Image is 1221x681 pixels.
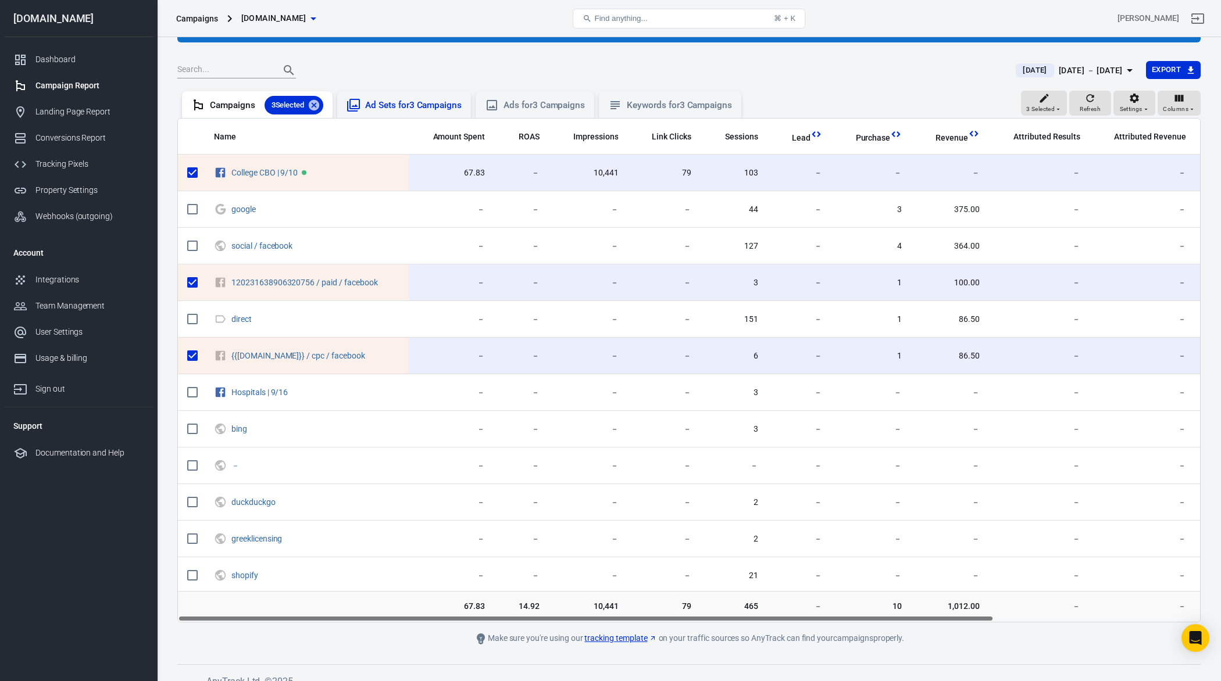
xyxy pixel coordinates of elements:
span: Sessions [710,131,758,143]
a: google [231,205,256,214]
span: － [558,350,619,362]
span: The estimated total amount of money you've spent on your campaign, ad set or ad during its schedule. [433,130,485,144]
span: － [841,167,902,179]
span: 3 [710,424,758,435]
span: － [841,570,902,582]
div: Property Settings [35,184,144,196]
span: － [1099,460,1186,472]
div: [DOMAIN_NAME] [4,13,153,24]
button: Settings [1113,91,1155,116]
div: Campaign Report [35,80,144,92]
div: Documentation and Help [35,447,144,459]
span: － [777,497,822,508]
div: 3Selected [265,96,324,114]
span: － [777,601,822,612]
span: － [777,387,822,399]
span: 375.00 [920,204,980,216]
span: － [418,533,485,545]
span: 3 [841,204,902,216]
span: － [504,570,540,582]
span: 79 [637,167,691,179]
span: Total revenue calculated by AnyTrack. [920,131,968,145]
span: － [504,533,540,545]
svg: UTM & Web Traffic [214,422,227,436]
a: tracking template [584,632,656,644]
a: 120231638906320756 / paid / facebook [231,278,378,287]
span: － [998,601,1080,612]
span: 79 [637,601,691,612]
span: shopify [231,571,260,579]
span: 100.00 [920,277,980,289]
span: 21 [710,570,758,582]
span: － [418,277,485,289]
span: － [1099,570,1186,582]
span: － [777,167,822,179]
span: 10 [841,601,902,612]
a: － [231,461,240,470]
div: User Settings [35,326,144,338]
span: Impressions [573,131,619,143]
button: Export [1146,61,1201,79]
span: The number of times your ads were on screen. [573,130,619,144]
span: － [637,497,691,508]
span: The total return on ad spend [504,130,540,144]
span: － [920,424,980,435]
span: Settings [1120,104,1143,114]
svg: UTM & Web Traffic [214,568,227,582]
span: － [504,277,540,289]
span: － [1099,277,1186,289]
span: Revenue [936,132,968,144]
a: Conversions Report [4,125,153,151]
div: Conversions Report [35,132,144,144]
a: social / facebook [231,241,292,250]
a: bing [231,424,247,433]
span: － [777,204,822,216]
span: Amount Spent [433,131,485,143]
span: 67.83 [418,601,485,612]
svg: UTM & Web Traffic [214,532,227,546]
span: Sessions [725,131,758,143]
a: greeklicensing [231,534,282,543]
span: Active [302,170,306,175]
span: The total conversions attributed according to your ad network (Facebook, Google, etc.) [1013,130,1080,144]
span: － [558,424,619,435]
a: Hospitals | 9/16 [231,388,288,397]
div: Sign out [35,383,144,395]
button: Columns [1158,91,1201,116]
span: bing [231,424,249,432]
span: － [558,387,619,399]
span: 120231638906320756 / paid / facebook [231,278,380,286]
span: － [637,460,691,472]
div: [DATE] － [DATE] [1059,63,1123,78]
span: － [504,497,540,508]
span: － [558,204,619,216]
span: － [1099,314,1186,325]
span: － [998,277,1080,289]
span: duckduckgo [231,497,277,506]
span: － [998,497,1080,508]
svg: This column is calculated from AnyTrack real-time data [890,128,902,140]
svg: Facebook Ads [214,385,227,399]
span: － [777,277,822,289]
svg: UTM & Web Traffic [214,239,227,253]
span: － [920,497,980,508]
span: － [504,387,540,399]
span: － [920,570,980,582]
span: greeklicensing [231,534,284,542]
span: Attributed Revenue [1114,131,1186,143]
svg: Unknown Facebook [214,275,227,289]
a: Landing Page Report [4,99,153,125]
span: － [637,277,691,289]
span: Purchase [856,132,891,144]
span: Refresh [1080,104,1101,114]
span: － [920,460,980,472]
div: Landing Page Report [35,106,144,118]
span: － [418,204,485,216]
span: － [418,314,485,325]
span: 1 [841,350,902,362]
span: 151 [710,314,758,325]
span: － [777,533,822,545]
span: － [637,570,691,582]
span: 10,441 [558,601,619,612]
button: Search [275,56,303,84]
